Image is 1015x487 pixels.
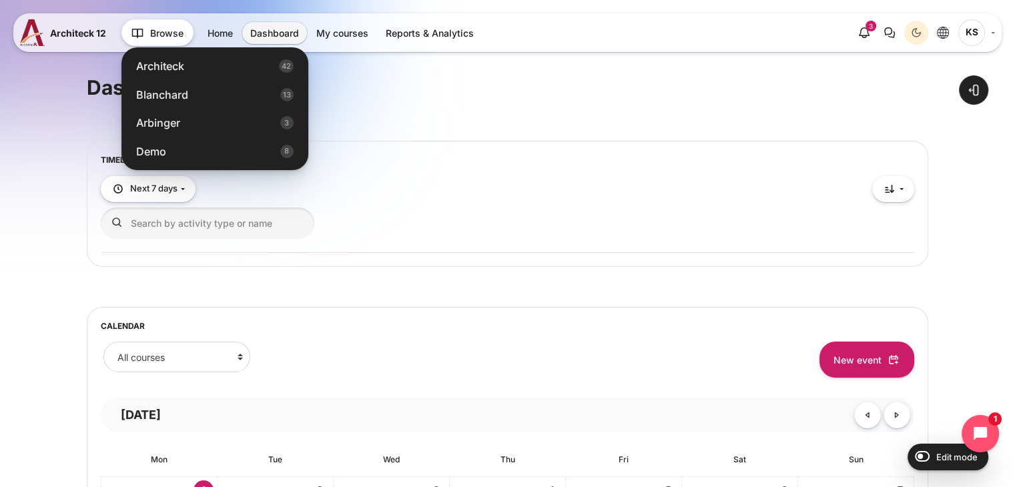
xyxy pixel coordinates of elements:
a: Arbinger3 [128,111,302,135]
a: Demo8 [128,139,302,163]
button: Browse [121,19,194,46]
a: A12 A12 Architeck 12 [20,19,111,46]
span: Wed [383,454,400,464]
span: Tue [268,454,282,464]
button: Sort timeline items [872,176,914,202]
span: Sun [849,454,864,464]
h5: Calendar [101,321,914,332]
h3: [DATE] [121,407,161,422]
div: Show notification window with 3 new notifications [852,21,876,45]
span: Architeck 12 [50,26,106,40]
span: 13 [280,88,294,101]
span: Kanjana Srimuang [958,19,985,46]
h1: Dashboard [87,75,193,101]
a: My courses [308,22,376,44]
div: Dark Mode [906,23,926,43]
button: Light Mode Dark Mode [904,21,928,45]
button: New event [819,342,914,377]
span: 42 [279,59,294,73]
span: 8 [280,145,294,158]
span: 3 [280,116,294,129]
span: Next 7 days [130,182,178,195]
span: Thu [500,454,515,464]
span: Mon [151,454,167,464]
a: User menu [958,19,995,46]
input: Search by activity type or name [101,207,314,239]
span: Edit mode [936,452,978,462]
span: Fri [619,454,629,464]
img: A12 [20,19,45,46]
button: There are 0 unread conversations [878,21,902,45]
a: Dashboard [242,22,307,44]
button: Filter timeline by date [101,176,196,202]
a: Home [200,22,241,44]
span: Sat [733,454,746,464]
span: Browse [150,26,184,40]
span: New event [833,353,882,367]
a: Reports & Analytics [378,22,482,44]
a: Blanchard13 [128,82,302,107]
button: Languages [931,21,955,45]
a: Architeck42 [128,54,302,79]
div: 3 [866,21,876,31]
h5: Timeline [101,155,914,165]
